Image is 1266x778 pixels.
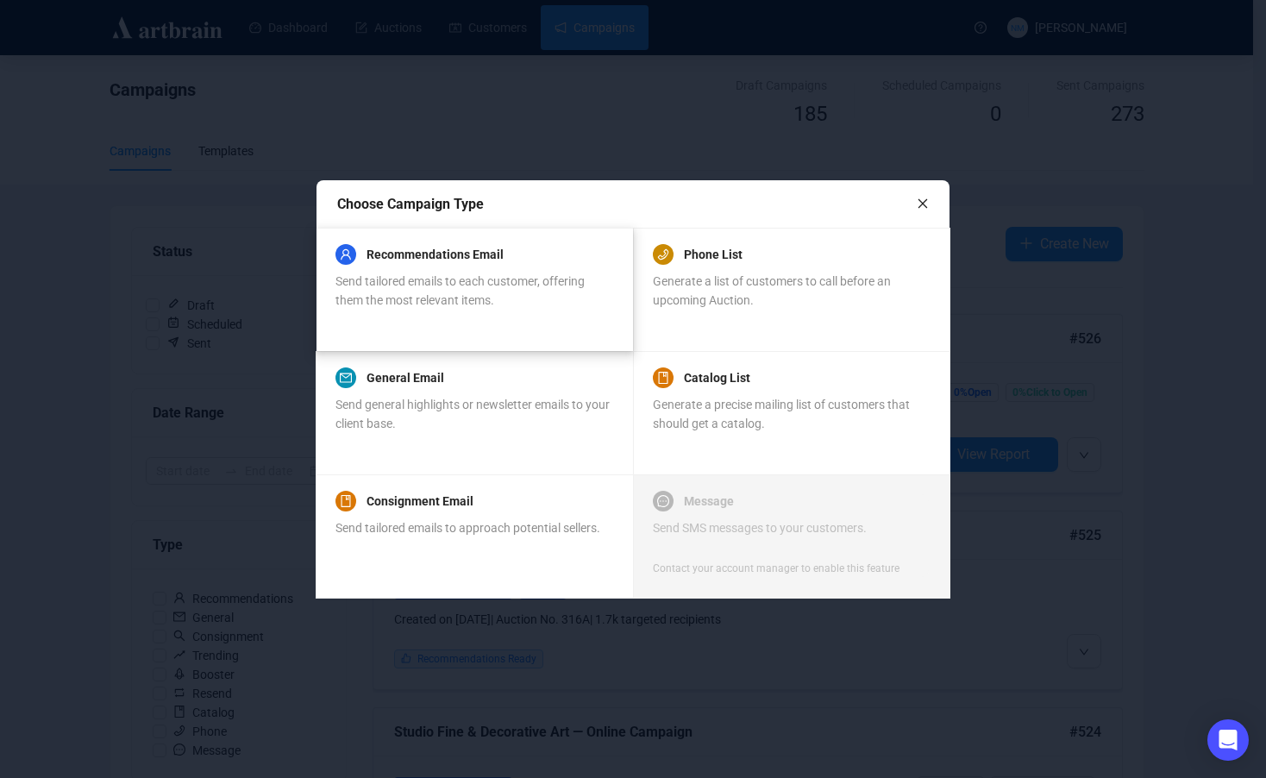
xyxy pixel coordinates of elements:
div: Choose Campaign Type [337,193,917,215]
span: Generate a precise mailing list of customers that should get a catalog. [653,398,910,430]
span: book [657,372,669,384]
span: Send SMS messages to your customers. [653,521,867,535]
span: user [340,248,352,260]
span: book [340,495,352,507]
span: Send general highlights or newsletter emails to your client base. [335,398,610,430]
span: Generate a list of customers to call before an upcoming Auction. [653,274,891,307]
a: Phone List [684,244,743,265]
a: Message [684,491,734,511]
a: General Email [367,367,444,388]
span: close [917,198,929,210]
span: phone [657,248,669,260]
div: Contact your account manager to enable this feature [653,560,899,577]
a: Catalog List [684,367,750,388]
span: Send tailored emails to each customer, offering them the most relevant items. [335,274,585,307]
a: Consignment Email [367,491,473,511]
span: Send tailored emails to approach potential sellers. [335,521,600,535]
div: Open Intercom Messenger [1207,719,1249,761]
a: Recommendations Email [367,244,504,265]
span: message [657,495,669,507]
span: mail [340,372,352,384]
